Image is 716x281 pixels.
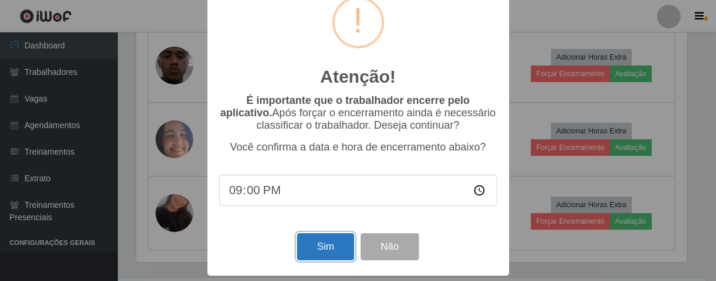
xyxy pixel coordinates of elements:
[219,94,497,132] p: Após forçar o encerramento ainda é necessário classificar o trabalhador. Deseja continuar?
[219,141,497,153] p: Você confirma a data e hora de encerramento abaixo?
[361,233,419,261] button: Não
[320,66,395,87] h2: Atenção!
[220,94,470,119] b: É importante que o trabalhador encerre pelo aplicativo.
[297,233,354,261] button: Sim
